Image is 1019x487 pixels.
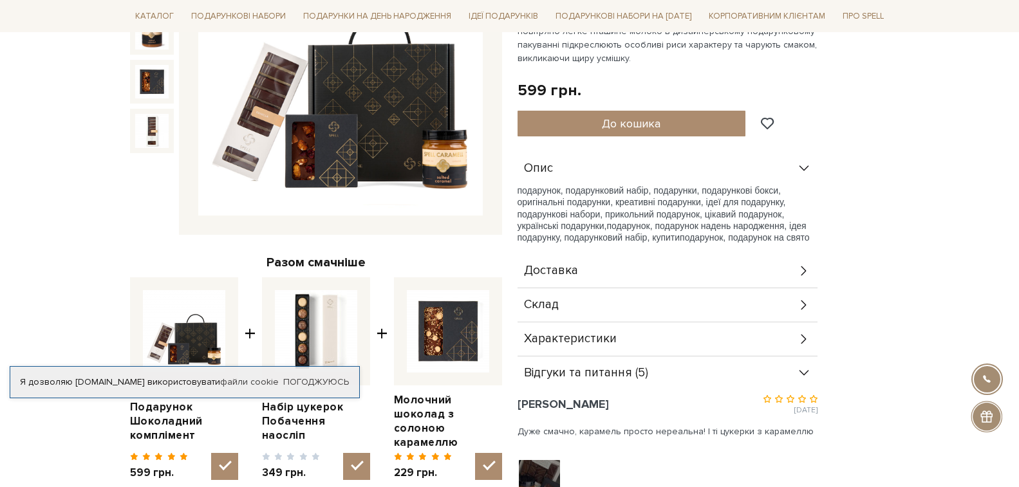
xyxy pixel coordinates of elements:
a: Подарунок Шоколадний комплімент [130,400,238,443]
div: Дуже смачно, карамель просто нереальна! І ті цукерки з карамеллю [518,419,818,452]
div: [DATE] [668,393,818,416]
span: До кошика [602,116,660,131]
span: 229 грн. [394,466,453,480]
img: Подарунок Шоколадний комплімент [143,290,225,372]
img: Набір цукерок Побачення наосліп [275,290,357,372]
img: Подарунок Шоколадний комплімент [135,65,169,98]
a: Подарункові набори на [DATE] [550,5,696,27]
span: Характеристики [524,333,617,345]
span: Опис [524,163,553,174]
a: Подарунки на День народження [298,6,456,26]
a: файли cookie [220,376,279,387]
a: Ідеї подарунків [463,6,543,26]
img: Молочний шоколад з солоною карамеллю [407,290,489,372]
a: Погоджуюсь [283,376,349,388]
a: Подарункові набори [186,6,291,26]
a: Про Spell [837,6,889,26]
span: 599 грн. [130,466,189,480]
img: Подарунок Шоколадний комплімент [135,114,169,147]
img: Подарунок Шоколадний комплімент [135,15,169,49]
a: Корпоративним клієнтам [704,5,830,27]
div: 599 грн. [518,80,581,100]
a: Молочний шоколад з солоною карамеллю [394,393,502,450]
span: Відгуки та питання (5) [524,367,648,379]
span: , [604,221,607,231]
span: 349 грн. [262,466,321,480]
span: Доставка [524,265,578,277]
span: подарунок, подарунок на свято [680,232,810,243]
a: Набір цукерок Побачення наосліп [262,400,370,443]
a: Каталог [130,6,179,26]
span: + [245,277,256,480]
button: До кошика [518,111,746,136]
span: + [377,277,388,480]
span: день народження [711,221,784,231]
span: подарунок, подарунковий набір, подарунки, подарункові бокси, оригінальні подарунки, креативні под... [518,185,786,231]
span: [PERSON_NAME] [518,397,609,411]
span: Склад [524,299,559,311]
span: подарунок, подарунок на [606,221,711,231]
div: Я дозволяю [DOMAIN_NAME] використовувати [10,376,359,388]
div: Разом смачніше [130,254,502,271]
